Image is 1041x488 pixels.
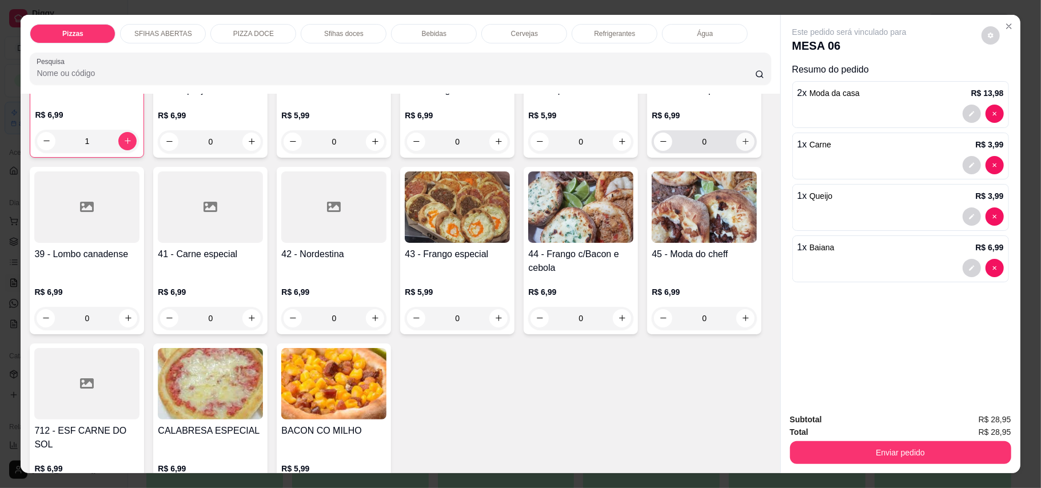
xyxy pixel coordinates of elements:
p: Água [697,29,713,38]
p: 1 x [797,138,832,151]
span: Moda da casa [809,89,860,98]
img: product-image [405,171,510,243]
button: decrease-product-quantity [654,309,672,327]
p: PIZZA DOCE [233,29,274,38]
button: decrease-product-quantity [986,259,1004,277]
button: increase-product-quantity [613,133,631,151]
button: increase-product-quantity [242,133,261,151]
p: R$ 5,99 [281,463,386,474]
strong: Total [790,427,808,437]
button: increase-product-quantity [613,309,631,327]
button: decrease-product-quantity [986,207,1004,226]
button: decrease-product-quantity [531,133,549,151]
span: Baiana [809,243,835,252]
button: decrease-product-quantity [531,309,549,327]
p: R$ 6,99 [35,109,139,121]
button: increase-product-quantity [242,309,261,327]
p: R$ 6,99 [528,286,633,298]
h4: 44 - Frango c/Bacon e cebola [528,247,633,275]
p: R$ 6,99 [34,286,139,298]
p: R$ 3,99 [976,139,1004,150]
p: R$ 6,99 [34,463,139,474]
p: 1 x [797,189,833,203]
span: R$ 28,95 [979,426,1011,438]
h4: BACON CO MILHO [281,424,386,438]
h4: 42 - Nordestina [281,247,386,261]
button: increase-product-quantity [736,133,755,151]
h4: 41 - Carne especial [158,247,263,261]
button: decrease-product-quantity [654,133,672,151]
p: R$ 6,99 [158,286,263,298]
button: decrease-product-quantity [982,26,1000,45]
p: R$ 6,99 [976,242,1004,253]
p: R$ 6,99 [652,110,757,121]
img: product-image [158,348,263,419]
p: MESA 06 [792,38,907,54]
p: R$ 5,99 [281,110,386,121]
p: R$ 13,98 [971,87,1004,99]
p: R$ 5,99 [528,110,633,121]
button: decrease-product-quantity [986,105,1004,123]
span: R$ 28,95 [979,413,1011,426]
button: increase-product-quantity [366,133,384,151]
h4: CALABRESA ESPECIAL [158,424,263,438]
p: Pizzas [62,29,83,38]
p: R$ 6,99 [158,463,263,474]
p: Sfihas doces [324,29,364,38]
p: Resumo do pedido [792,63,1009,77]
h4: 39 - Lombo canadense [34,247,139,261]
p: Este pedido será vinculado para [792,26,907,38]
button: decrease-product-quantity [963,105,981,123]
button: decrease-product-quantity [284,309,302,327]
button: decrease-product-quantity [37,309,55,327]
h4: 43 - Frango especial [405,247,510,261]
button: decrease-product-quantity [160,133,178,151]
p: R$ 6,99 [158,110,263,121]
button: increase-product-quantity [119,309,137,327]
p: 1 x [797,241,835,254]
img: product-image [281,348,386,419]
p: SFIHAS ABERTAS [134,29,192,38]
button: decrease-product-quantity [160,309,178,327]
button: decrease-product-quantity [284,133,302,151]
p: R$ 6,99 [652,286,757,298]
button: decrease-product-quantity [963,156,981,174]
img: product-image [528,171,633,243]
label: Pesquisa [37,57,69,66]
p: Bebidas [422,29,446,38]
button: increase-product-quantity [489,309,508,327]
p: R$ 6,99 [281,286,386,298]
h4: 45 - Moda do cheff [652,247,757,261]
span: Queijo [809,191,832,201]
button: increase-product-quantity [118,132,137,150]
p: 2 x [797,86,860,100]
input: Pesquisa [37,67,755,79]
span: Carne [809,140,831,149]
button: decrease-product-quantity [963,207,981,226]
p: R$ 6,99 [405,110,510,121]
button: increase-product-quantity [736,309,755,327]
button: Close [1000,17,1018,35]
p: Refrigerantes [594,29,635,38]
p: Cervejas [511,29,538,38]
button: Enviar pedido [790,441,1011,464]
button: decrease-product-quantity [37,132,55,150]
button: decrease-product-quantity [407,133,425,151]
p: R$ 5,99 [405,286,510,298]
button: decrease-product-quantity [407,309,425,327]
button: decrease-product-quantity [986,156,1004,174]
button: increase-product-quantity [366,309,384,327]
img: product-image [652,171,757,243]
button: increase-product-quantity [489,133,508,151]
strong: Subtotal [790,415,822,424]
button: decrease-product-quantity [963,259,981,277]
p: R$ 3,99 [976,190,1004,202]
h4: 712 - ESF CARNE DO SOL [34,424,139,451]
